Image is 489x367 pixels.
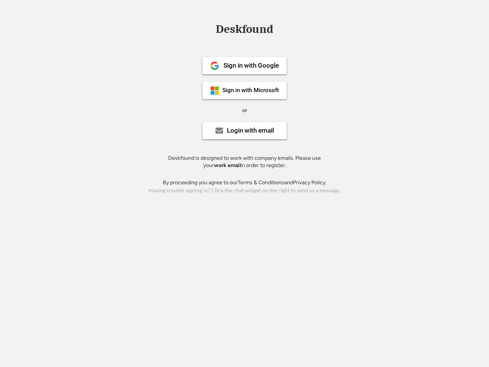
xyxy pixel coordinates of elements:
a: Terms & Conditions [238,179,284,186]
a: Privacy Policy. [293,179,327,186]
div: By proceeding you agree to our and [163,179,327,187]
div: Deskfound is designed to work with company emails. Please use your in order to register. [159,154,330,169]
div: or [242,107,247,114]
div: Login with email [227,127,274,134]
strong: work email [214,162,241,169]
div: Sign in with Microsoft [222,88,279,93]
div: Sign in with Google [223,62,279,69]
div: Deskfound [212,23,277,35]
img: ms-symbollockup_mssymbol_19.png [210,86,219,95]
img: 1024px-Google__G__Logo.svg.png [210,61,219,70]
